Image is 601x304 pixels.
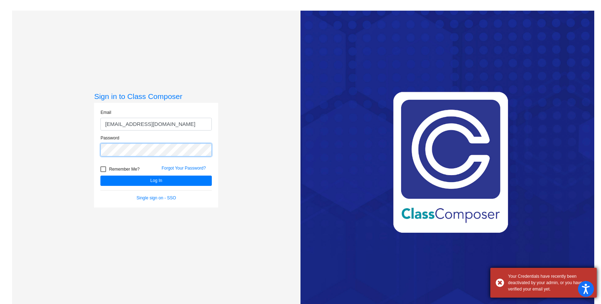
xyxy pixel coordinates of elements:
a: Single sign on - SSO [137,195,176,200]
label: Email [100,109,111,116]
div: Your Credentials have recently been deactivated by your admin, or you haven’t verified your email... [508,273,591,292]
button: Log In [100,176,212,186]
span: Remember Me? [109,165,139,173]
h3: Sign in to Class Composer [94,92,218,101]
a: Forgot Your Password? [161,166,206,171]
label: Password [100,135,119,141]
